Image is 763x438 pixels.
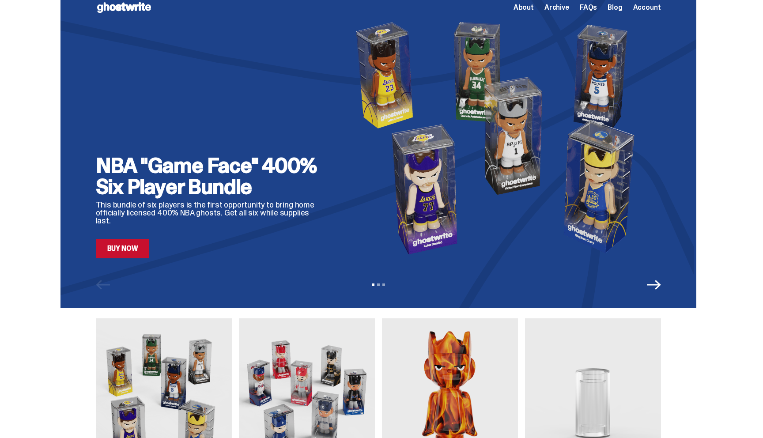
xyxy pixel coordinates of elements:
a: Blog [608,4,622,11]
a: FAQs [580,4,597,11]
button: View slide 3 [382,283,385,286]
button: Next [647,278,661,292]
a: Account [633,4,661,11]
a: Buy Now [96,239,150,258]
h2: NBA "Game Face" 400% Six Player Bundle [96,155,325,197]
a: About [514,4,534,11]
img: NBA "Game Face" 400% Six Player Bundle [340,17,661,258]
a: Archive [544,4,569,11]
button: View slide 1 [372,283,374,286]
p: This bundle of six players is the first opportunity to bring home officially licensed 400% NBA gh... [96,201,325,225]
button: View slide 2 [377,283,380,286]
